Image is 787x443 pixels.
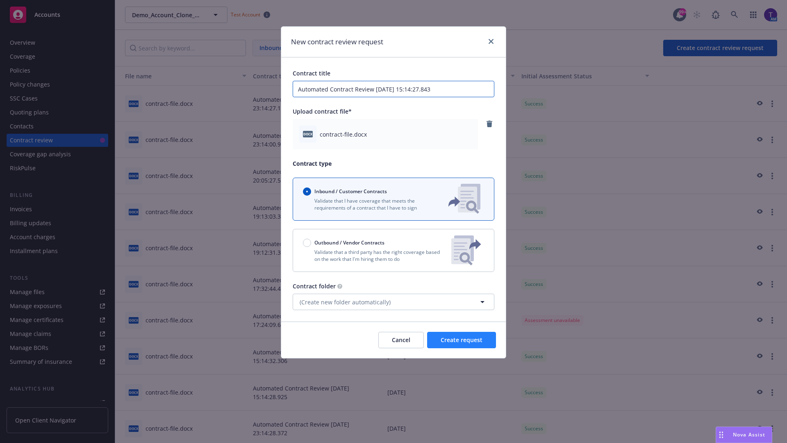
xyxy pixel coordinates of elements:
[293,159,494,168] p: Contract type
[314,239,384,246] span: Outbound / Vendor Contracts
[303,239,311,247] input: Outbound / Vendor Contracts
[314,188,387,195] span: Inbound / Customer Contracts
[716,427,726,443] div: Drag to move
[486,37,496,46] a: close
[300,298,391,306] span: (Create new folder automatically)
[427,332,496,348] button: Create request
[293,178,494,221] button: Inbound / Customer ContractsValidate that I have coverage that meets the requirements of a contra...
[378,332,424,348] button: Cancel
[293,294,494,310] button: (Create new folder automatically)
[441,336,482,344] span: Create request
[392,336,410,344] span: Cancel
[303,131,313,137] span: docx
[293,107,352,115] span: Upload contract file*
[303,197,435,211] p: Validate that I have coverage that meets the requirements of a contract that I have to sign
[293,81,494,97] input: Enter a title for this contract
[291,37,383,47] h1: New contract review request
[484,119,494,129] a: remove
[293,69,330,77] span: Contract title
[716,427,772,443] button: Nova Assist
[733,431,765,438] span: Nova Assist
[303,249,445,263] p: Validate that a third party has the right coverage based on the work that I'm hiring them to do
[293,229,494,272] button: Outbound / Vendor ContractsValidate that a third party has the right coverage based on the work t...
[303,187,311,196] input: Inbound / Customer Contracts
[293,282,336,290] span: Contract folder
[320,130,367,139] span: contract-file.docx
